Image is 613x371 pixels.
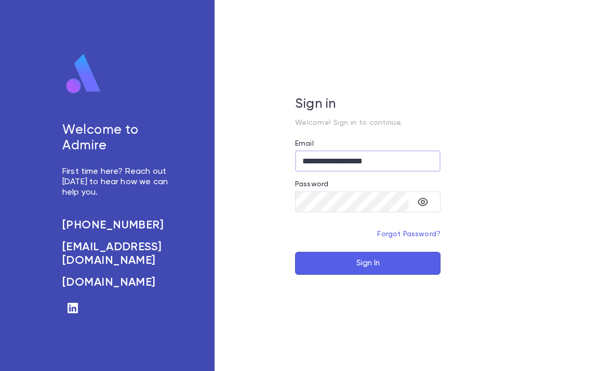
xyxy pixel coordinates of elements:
h5: Sign in [295,97,441,112]
a: [DOMAIN_NAME] [62,276,173,289]
p: First time here? Reach out [DATE] to hear how we can help you. [62,167,173,198]
label: Email [295,139,314,148]
a: Forgot Password? [377,231,441,238]
h5: Welcome to Admire [62,123,173,154]
p: Welcome! Sign in to continue. [295,119,441,127]
label: Password [295,180,328,188]
button: toggle password visibility [412,191,433,212]
img: logo [62,53,105,95]
a: [EMAIL_ADDRESS][DOMAIN_NAME] [62,240,173,267]
a: [PHONE_NUMBER] [62,219,173,232]
button: Sign In [295,252,441,275]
